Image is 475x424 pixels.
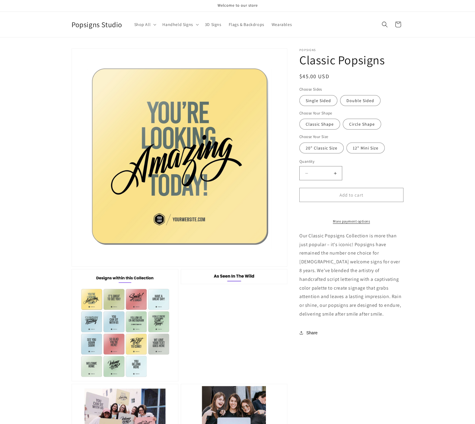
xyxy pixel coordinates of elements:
label: Classic Shape [299,119,340,130]
span: $45.00 USD [299,72,329,80]
span: Wearables [272,22,292,27]
summary: Shop All [131,18,159,31]
legend: Choose Your Shape [299,110,333,116]
summary: Handheld Signs [159,18,201,31]
label: Quantity [299,159,403,165]
label: Single Sided [299,95,337,106]
summary: Search [378,18,391,31]
a: Flags & Backdrops [225,18,268,31]
label: 12" Mini Size [346,143,385,153]
a: 3D Signs [201,18,225,31]
span: Popsigns Studio [72,20,122,29]
span: Flags & Backdrops [229,22,264,27]
a: More payment options [299,219,403,224]
p: Popsigns [299,48,403,52]
label: Circle Shape [343,119,381,130]
span: Shop All [134,22,151,27]
legend: Choose Sides [299,86,323,92]
button: Share [299,326,319,339]
label: Double Sided [340,95,381,106]
a: Popsigns Studio [69,19,125,31]
a: Wearables [268,18,295,31]
h1: Classic Popsigns [299,52,403,68]
span: 3D Signs [205,22,222,27]
span: Welcome to our store [218,3,258,8]
span: Our Classic Popsigns Collection is more than just popular – it's iconic! Popsigns have remained t... [299,233,401,317]
label: 20" Classic Size [299,143,344,153]
button: Add to cart [299,188,403,202]
span: Handheld Signs [162,22,193,27]
legend: Choose Your Size [299,134,329,140]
